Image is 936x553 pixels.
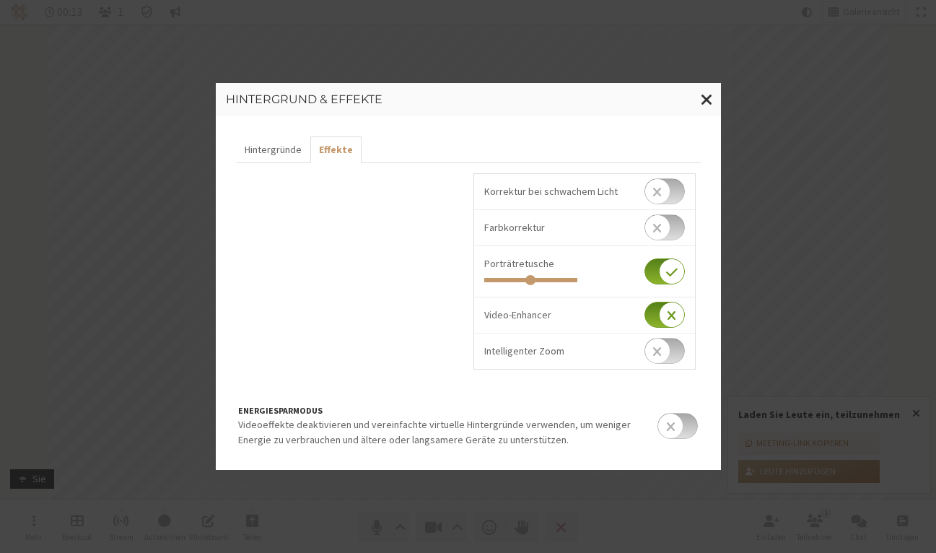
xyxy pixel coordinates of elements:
[226,93,711,106] h3: Hintergrund & Effekte
[484,344,564,357] span: Intelligenter Zoom
[236,136,310,163] button: Hintergründe
[693,83,721,116] button: Fenster schließen
[238,417,645,448] p: Videoeffekte deaktivieren und vereinfachte virtuelle Hintergründe verwenden, um weniger Energie z...
[310,136,362,163] button: Effekte
[484,308,551,321] span: Video-Enhancer
[484,221,545,234] span: Farbkorrektur
[238,404,645,417] h5: Energiesparmodus
[484,257,554,270] span: Porträtretusche
[484,185,618,198] span: Korrektur bei schwachem Licht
